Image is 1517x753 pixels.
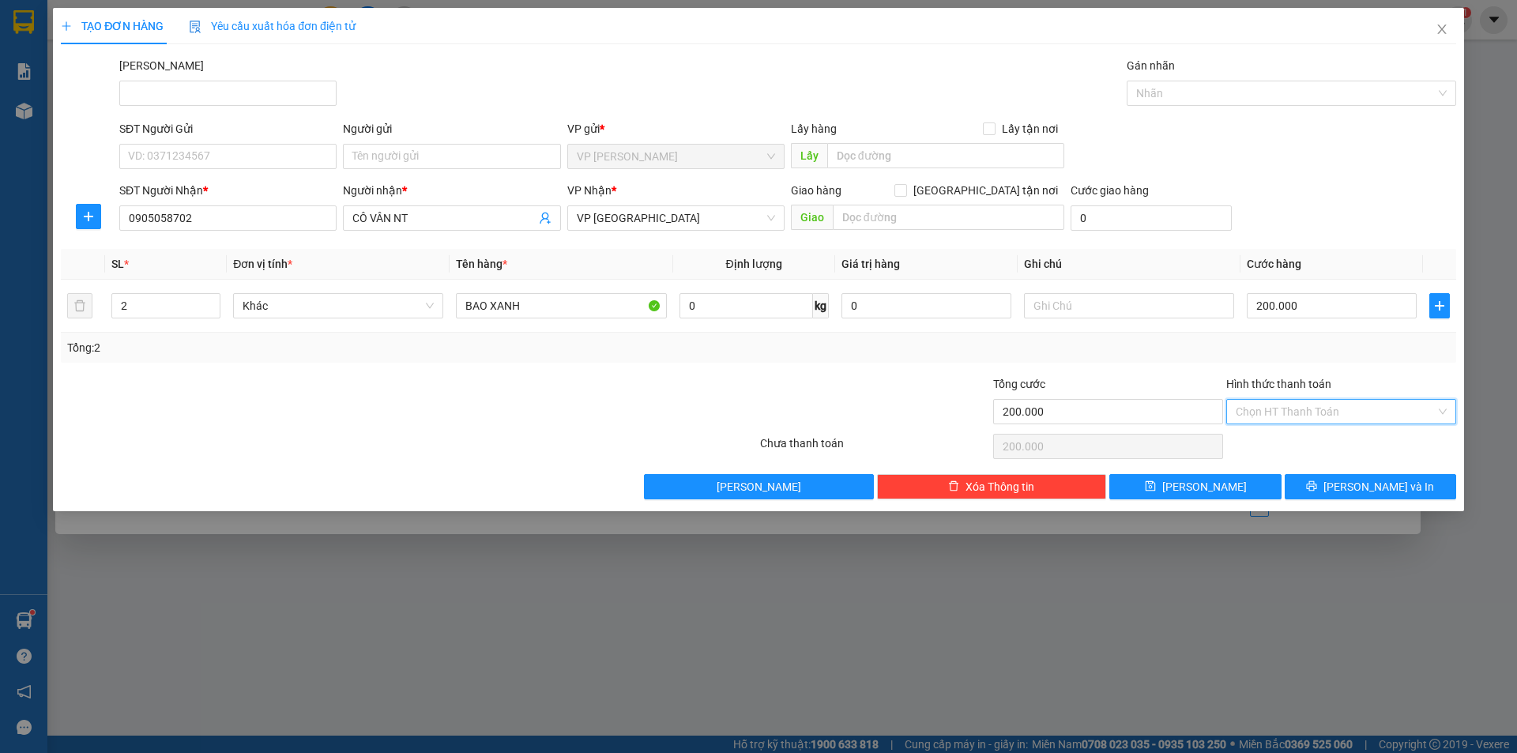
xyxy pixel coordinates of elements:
[8,8,63,63] img: logo.jpg
[111,258,124,270] span: SL
[8,85,109,120] li: VP VP [PERSON_NAME]
[791,143,827,168] span: Lấy
[1071,184,1149,197] label: Cước giao hàng
[1127,59,1175,72] label: Gán nhãn
[791,205,833,230] span: Giao
[233,258,292,270] span: Đơn vị tính
[1071,205,1232,231] input: Cước giao hàng
[577,145,775,168] span: VP Phan Thiết
[791,122,837,135] span: Lấy hàng
[877,474,1107,499] button: deleteXóa Thông tin
[343,182,560,199] div: Người nhận
[833,205,1064,230] input: Dọc đường
[813,293,829,318] span: kg
[1145,480,1156,493] span: save
[841,258,900,270] span: Giá trị hàng
[61,21,72,32] span: plus
[67,339,585,356] div: Tổng: 2
[189,21,201,33] img: icon
[644,474,874,499] button: [PERSON_NAME]
[1018,249,1240,280] th: Ghi chú
[1024,293,1234,318] input: Ghi Chú
[1429,293,1450,318] button: plus
[189,20,356,32] span: Yêu cầu xuất hóa đơn điện tử
[966,478,1034,495] span: Xóa Thông tin
[76,204,101,229] button: plus
[717,478,801,495] span: [PERSON_NAME]
[243,294,434,318] span: Khác
[993,378,1045,390] span: Tổng cước
[61,20,164,32] span: TẠO ĐƠN HÀNG
[948,480,959,493] span: delete
[1430,299,1449,312] span: plus
[539,212,551,224] span: user-add
[8,8,229,67] li: Nam Hải Limousine
[726,258,782,270] span: Định lượng
[1247,258,1301,270] span: Cước hàng
[1306,480,1317,493] span: printer
[456,258,507,270] span: Tên hàng
[119,182,337,199] div: SĐT Người Nhận
[119,81,337,106] input: Mã ĐH
[577,206,775,230] span: VP Nha Trang
[827,143,1064,168] input: Dọc đường
[1323,478,1434,495] span: [PERSON_NAME] và In
[1109,474,1281,499] button: save[PERSON_NAME]
[791,184,841,197] span: Giao hàng
[758,435,992,462] div: Chưa thanh toán
[567,120,785,137] div: VP gửi
[1285,474,1456,499] button: printer[PERSON_NAME] và In
[119,59,204,72] label: Mã ĐH
[343,120,560,137] div: Người gửi
[1420,8,1464,52] button: Close
[841,293,1011,318] input: 0
[77,210,100,223] span: plus
[1162,478,1247,495] span: [PERSON_NAME]
[567,184,612,197] span: VP Nhận
[996,120,1064,137] span: Lấy tận nơi
[67,293,92,318] button: delete
[907,182,1064,199] span: [GEOGRAPHIC_DATA] tận nơi
[119,120,337,137] div: SĐT Người Gửi
[456,293,666,318] input: VD: Bàn, Ghế
[109,85,210,137] li: VP VP [PERSON_NAME] Lão
[1436,23,1448,36] span: close
[1226,378,1331,390] label: Hình thức thanh toán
